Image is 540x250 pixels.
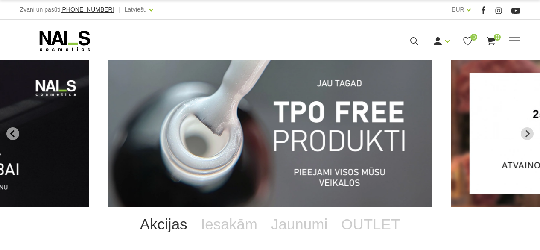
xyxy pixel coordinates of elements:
a: Jaunumi [264,207,334,241]
a: 0 [486,36,496,47]
span: 0 [470,34,477,41]
div: Zvani un pasūti [20,4,114,15]
a: Iesakām [194,207,264,241]
a: 0 [462,36,473,47]
a: Latviešu [125,4,147,15]
span: | [119,4,120,15]
a: OUTLET [334,207,407,241]
a: [PHONE_NUMBER] [61,6,114,13]
a: Akcijas [133,207,194,241]
a: EUR [452,4,464,15]
li: 1 of 13 [108,60,432,207]
span: 0 [494,34,501,41]
span: | [475,4,477,15]
button: Go to last slide [6,127,19,140]
button: Next slide [521,127,534,140]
